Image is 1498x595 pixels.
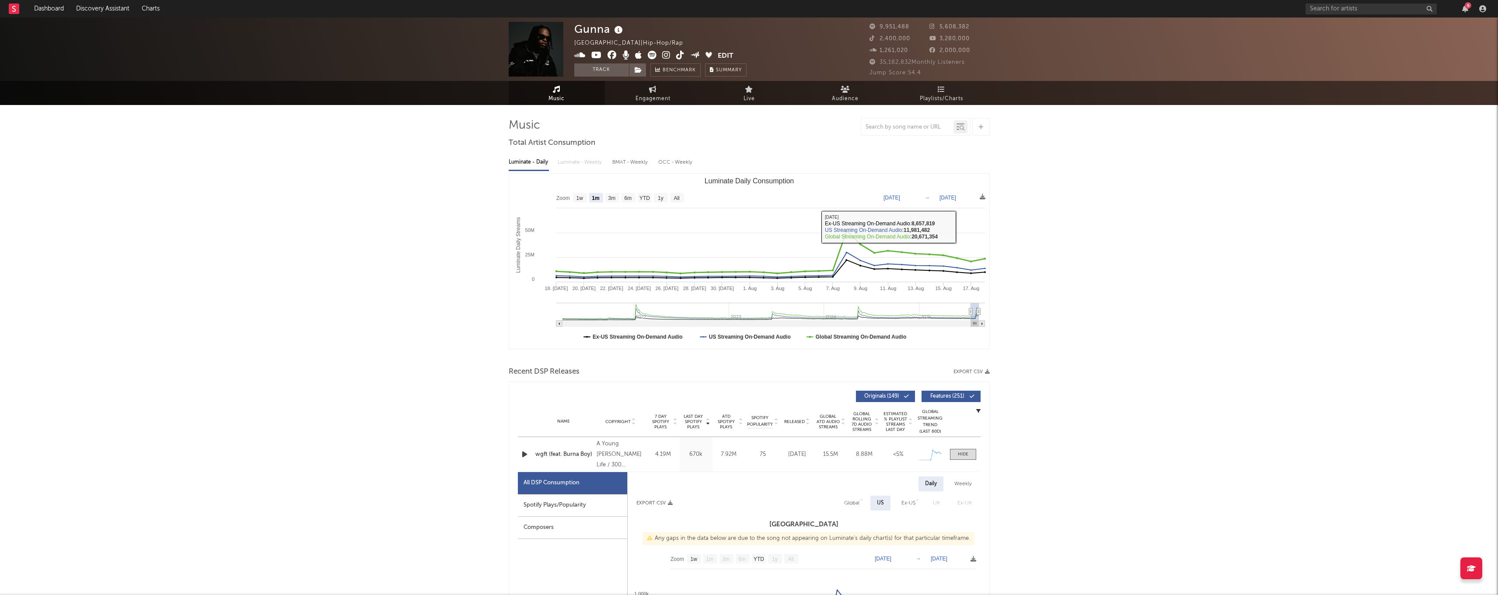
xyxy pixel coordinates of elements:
[784,419,805,424] span: Released
[797,81,894,105] a: Audience
[670,556,684,562] text: Zoom
[704,177,794,185] text: Luminate Daily Consumption
[701,81,797,105] a: Live
[743,286,756,291] text: 1. Aug
[853,286,867,291] text: 9. Aug
[509,138,595,148] span: Total Artist Consumption
[574,22,625,36] div: Gunna
[709,334,790,340] text: US Streaming On-Demand Audio
[509,174,989,349] svg: Luminate Daily Consumption
[922,391,981,402] button: Features(251)
[574,63,629,77] button: Track
[931,556,947,562] text: [DATE]
[948,476,978,491] div: Weekly
[771,286,784,291] text: 3. Aug
[883,195,900,201] text: [DATE]
[883,450,913,459] div: <5%
[535,450,593,459] a: wgft (feat. Burna Boy)
[663,65,696,76] span: Benchmark
[718,51,733,62] button: Edit
[682,414,705,430] span: Last Day Spotify Plays
[509,81,605,105] a: Music
[929,36,970,42] span: 3,280,000
[869,59,965,65] span: 35,182,832 Monthly Listeners
[683,286,706,291] text: 28. [DATE]
[877,498,884,508] div: US
[869,48,908,53] span: 1,261,020
[658,155,693,170] div: OCC - Weekly
[710,286,733,291] text: 30. [DATE]
[869,70,921,76] span: Jump Score: 54.4
[722,556,730,562] text: 3m
[856,391,915,402] button: Originals(149)
[597,439,644,470] div: A Young [PERSON_NAME] Life / 300 Entertainment release., © 2025 Gunna Music, LLC exclusively lice...
[639,195,649,201] text: YTD
[927,394,967,399] span: Features ( 251 )
[816,414,840,430] span: Global ATD Audio Streams
[576,195,583,201] text: 1w
[875,556,891,562] text: [DATE]
[925,195,930,201] text: →
[524,478,580,488] div: All DSP Consumption
[509,155,549,170] div: Luminate - Daily
[636,94,670,104] span: Engagement
[920,94,963,104] span: Playlists/Charts
[953,369,990,374] button: Export CSV
[605,419,631,424] span: Copyright
[674,195,679,201] text: All
[592,195,599,201] text: 1m
[556,195,570,201] text: Zoom
[844,498,859,508] div: Global
[545,286,568,291] text: 18. [DATE]
[744,94,755,104] span: Live
[798,286,812,291] text: 5. Aug
[832,94,859,104] span: Audience
[826,286,839,291] text: 7. Aug
[706,556,713,562] text: 1m
[605,81,701,105] a: Engagement
[612,155,649,170] div: BMAT - Weekly
[901,498,915,508] div: Ex-US
[628,286,651,291] text: 24. [DATE]
[772,556,778,562] text: 1y
[531,276,534,282] text: 0
[880,286,896,291] text: 11. Aug
[883,411,908,432] span: Estimated % Playlist Streams Last Day
[861,124,953,131] input: Search by song name or URL
[572,286,595,291] text: 20. [DATE]
[788,556,793,562] text: All
[918,476,943,491] div: Daily
[715,450,743,459] div: 7.92M
[608,195,615,201] text: 3m
[929,24,969,30] span: 5,608,382
[939,195,956,201] text: [DATE]
[1306,3,1437,14] input: Search for artists
[525,227,534,233] text: 50M
[869,24,909,30] span: 9,951,488
[747,450,778,459] div: 75
[869,36,910,42] span: 2,400,000
[916,556,921,562] text: →
[593,334,683,340] text: Ex-US Streaming On-Demand Audio
[850,450,879,459] div: 8.88M
[862,394,902,399] span: Originals ( 149 )
[715,414,738,430] span: ATD Spotify Plays
[658,195,663,201] text: 1y
[518,517,627,539] div: Composers
[574,38,693,49] div: [GEOGRAPHIC_DATA] | Hip-Hop/Rap
[518,494,627,517] div: Spotify Plays/Popularity
[753,556,764,562] text: YTD
[1462,5,1468,12] button: 6
[636,500,673,506] button: Export CSV
[600,286,623,291] text: 22. [DATE]
[548,94,565,104] span: Music
[815,334,906,340] text: Global Streaming On-Demand Audio
[917,409,943,435] div: Global Streaming Trend (Last 60D)
[747,415,773,428] span: Spotify Popularity
[690,556,697,562] text: 1w
[782,450,812,459] div: [DATE]
[649,450,677,459] div: 4.19M
[738,556,746,562] text: 6m
[650,63,701,77] a: Benchmark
